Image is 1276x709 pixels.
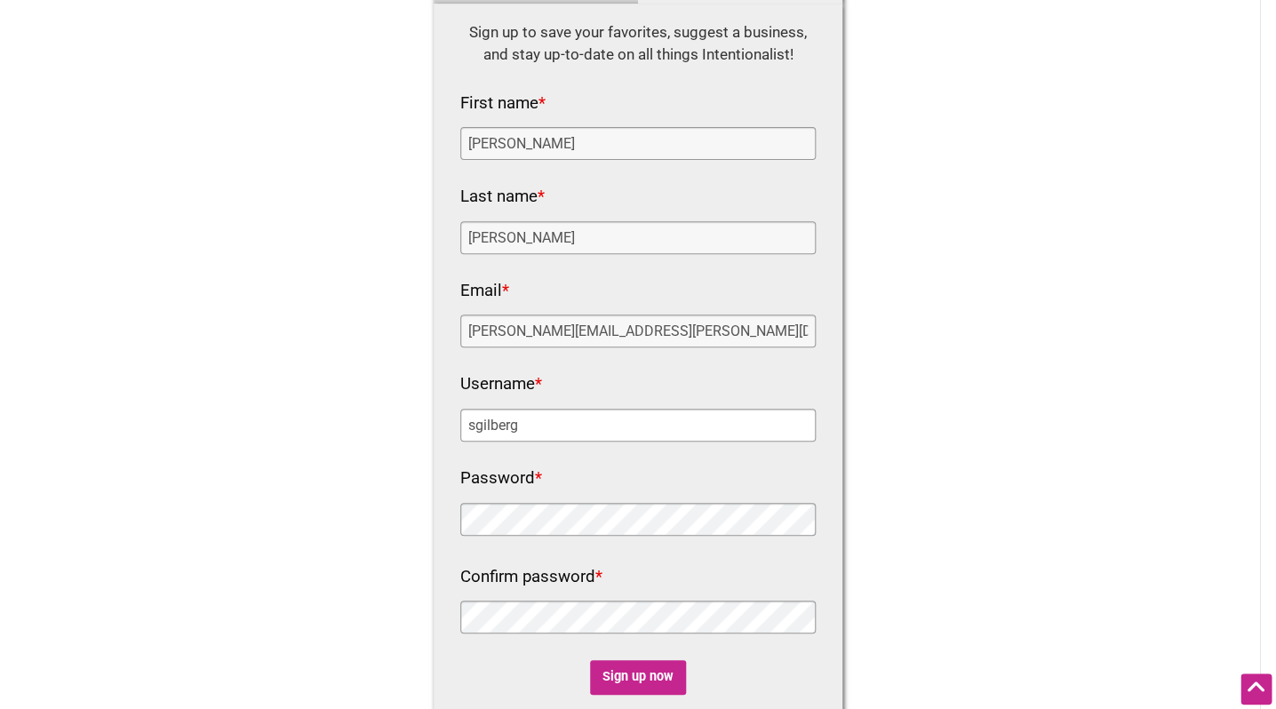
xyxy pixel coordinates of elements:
label: Username [460,370,542,400]
div: Scroll Back to Top [1240,673,1272,705]
label: Last name [460,182,545,212]
div: Sign up to save your favorites, suggest a business, and stay up-to-date on all things Intentional... [460,21,816,67]
label: Confirm password [460,562,602,593]
label: Password [460,464,542,494]
label: First name [460,89,546,119]
input: Sign up now [590,660,687,695]
label: Email [460,276,509,307]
